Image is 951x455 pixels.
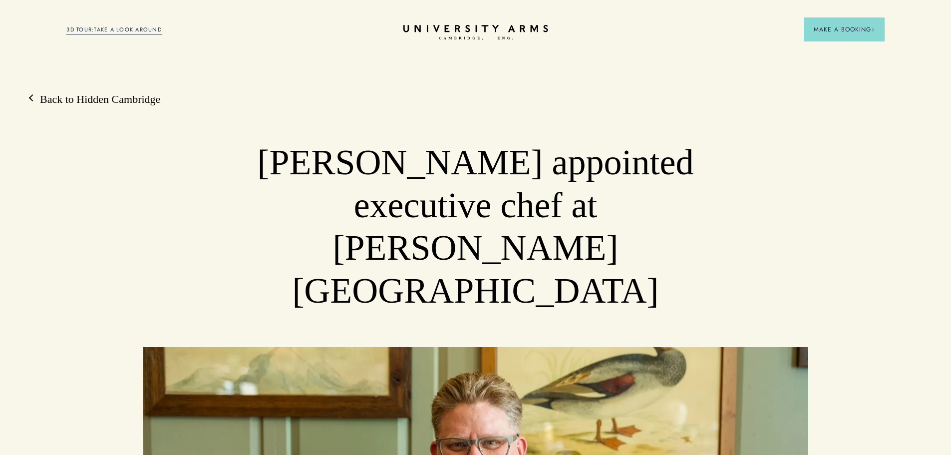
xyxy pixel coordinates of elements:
[30,92,160,107] a: Back to Hidden Cambridge
[814,25,875,34] span: Make a Booking
[66,25,162,34] a: 3D TOUR:TAKE A LOOK AROUND
[871,28,875,31] img: Arrow icon
[804,17,885,41] button: Make a BookingArrow icon
[209,141,742,313] h1: [PERSON_NAME] appointed executive chef at [PERSON_NAME][GEOGRAPHIC_DATA]
[403,25,548,40] a: Home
